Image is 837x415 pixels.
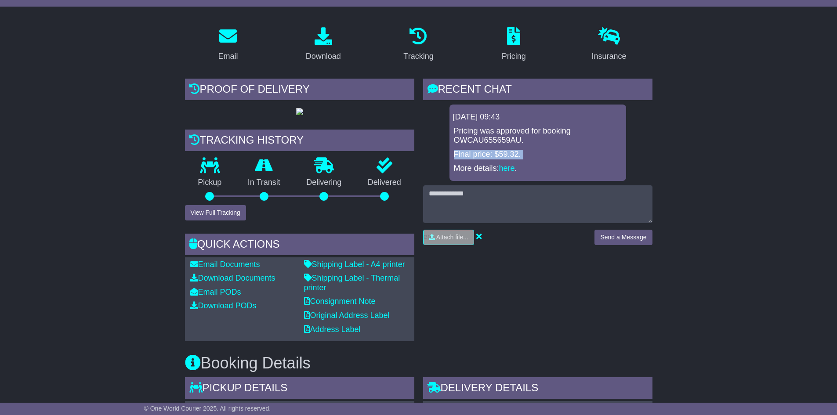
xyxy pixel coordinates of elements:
a: Download [300,24,347,65]
p: Final price: $59.32. [454,150,622,159]
div: RECENT CHAT [423,79,652,102]
div: Pricing [502,51,526,62]
div: Tracking [403,51,433,62]
div: Insurance [592,51,627,62]
a: Download PODs [190,301,257,310]
a: Email [212,24,243,65]
a: Insurance [586,24,632,65]
h3: Booking Details [185,354,652,372]
a: here [499,164,515,173]
p: Delivered [355,178,414,188]
button: View Full Tracking [185,205,246,220]
div: Pickup Details [185,377,414,401]
a: Address Label [304,325,361,334]
div: Proof of Delivery [185,79,414,102]
a: Tracking [398,24,439,65]
div: [DATE] 09:43 [453,112,623,122]
p: Pricing was approved for booking OWCAU655659AU. [454,126,622,145]
img: GetPodImage [296,108,303,115]
a: Original Address Label [304,311,390,320]
p: Pickup [185,178,235,188]
button: Send a Message [594,230,652,245]
a: Email PODs [190,288,241,296]
div: Email [218,51,238,62]
a: Shipping Label - Thermal printer [304,274,400,292]
a: Pricing [496,24,532,65]
a: Shipping Label - A4 printer [304,260,405,269]
p: More details: . [454,164,622,173]
div: Quick Actions [185,234,414,257]
a: Email Documents [190,260,260,269]
div: Download [306,51,341,62]
a: Download Documents [190,274,275,282]
p: Delivering [293,178,355,188]
p: In Transit [235,178,293,188]
div: Delivery Details [423,377,652,401]
a: Consignment Note [304,297,376,306]
div: Tracking history [185,130,414,153]
span: © One World Courier 2025. All rights reserved. [144,405,271,412]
